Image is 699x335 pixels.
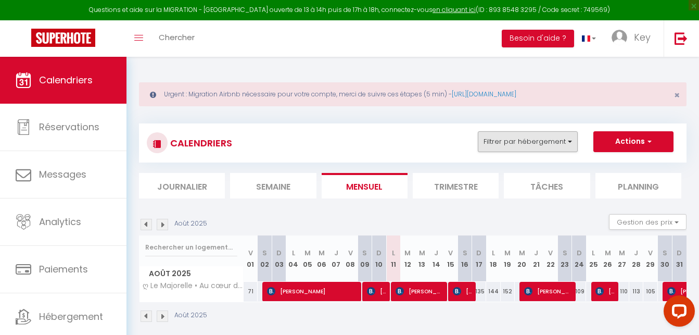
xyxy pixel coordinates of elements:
div: 105 [643,282,657,301]
abbr: L [292,248,295,258]
th: 25 [586,235,600,282]
a: en cliquant ici [433,5,476,14]
th: 06 [315,235,329,282]
span: Paiements [39,263,88,276]
abbr: M [519,248,525,258]
th: 26 [601,235,615,282]
span: Hébergement [39,310,103,323]
span: Analytics [39,215,81,228]
abbr: V [548,248,553,258]
th: 17 [472,235,486,282]
li: Mensuel [322,173,408,198]
abbr: M [319,248,325,258]
div: 152 [501,282,515,301]
abbr: M [619,248,625,258]
a: ... Key [604,20,664,57]
abbr: J [634,248,638,258]
span: [PERSON_NAME] [595,281,614,301]
abbr: D [376,248,382,258]
abbr: J [334,248,338,258]
th: 14 [429,235,443,282]
th: 05 [300,235,314,282]
abbr: D [476,248,481,258]
th: 01 [244,235,258,282]
span: [PERSON_NAME] [453,281,472,301]
th: 09 [358,235,372,282]
div: 113 [629,282,643,301]
img: Super Booking [31,29,95,47]
abbr: M [504,248,511,258]
abbr: M [304,248,311,258]
button: Close [674,91,680,100]
abbr: S [463,248,467,258]
abbr: D [677,248,682,258]
span: [PERSON_NAME] [267,281,356,301]
abbr: V [248,248,253,258]
abbr: S [262,248,267,258]
th: 19 [501,235,515,282]
span: Messages [39,168,86,181]
abbr: L [492,248,495,258]
div: Urgent : Migration Airbnb nécessaire pour votre compte, merci de suivre ces étapes (5 min) - [139,82,687,106]
button: Filtrer par hébergement [478,131,578,152]
abbr: V [448,248,453,258]
div: 144 [486,282,500,301]
button: Besoin d'aide ? [502,30,574,47]
a: [URL][DOMAIN_NAME] [452,90,516,98]
th: 11 [386,235,400,282]
span: Calendriers [39,73,93,86]
li: Semaine [230,173,316,198]
li: Planning [595,173,681,198]
th: 22 [543,235,557,282]
img: ... [612,30,627,45]
th: 15 [443,235,457,282]
th: 12 [400,235,414,282]
th: 31 [672,235,687,282]
th: 20 [515,235,529,282]
input: Rechercher un logement... [145,238,237,257]
abbr: D [276,248,282,258]
th: 03 [272,235,286,282]
div: 110 [615,282,629,301]
div: 135 [472,282,486,301]
iframe: LiveChat chat widget [655,291,699,335]
span: Août 2025 [139,266,243,281]
button: Gestion des prix [609,214,687,230]
th: 24 [572,235,586,282]
span: × [674,89,680,102]
span: Réservations [39,120,99,133]
abbr: S [362,248,367,258]
abbr: V [648,248,653,258]
abbr: L [592,248,595,258]
p: Août 2025 [174,311,207,320]
abbr: M [404,248,411,258]
span: [PERSON_NAME] [396,281,442,301]
abbr: M [419,248,425,258]
span: Key [634,31,651,44]
abbr: S [663,248,667,258]
th: 30 [658,235,672,282]
button: Actions [593,131,673,152]
abbr: L [392,248,395,258]
li: Tâches [504,173,590,198]
th: 16 [457,235,472,282]
th: 28 [629,235,643,282]
abbr: M [605,248,611,258]
li: Journalier [139,173,225,198]
abbr: S [563,248,567,258]
th: 18 [486,235,500,282]
th: 10 [372,235,386,282]
a: Chercher [151,20,202,57]
th: 27 [615,235,629,282]
th: 04 [286,235,300,282]
div: 71 [244,282,258,301]
th: 02 [258,235,272,282]
abbr: V [348,248,353,258]
span: ღ Le Majorelle • Au cœur du vieux port et cosy [141,282,245,290]
p: Août 2025 [174,219,207,229]
span: [PERSON_NAME] [367,281,386,301]
th: 23 [557,235,571,282]
th: 08 [344,235,358,282]
th: 07 [329,235,343,282]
